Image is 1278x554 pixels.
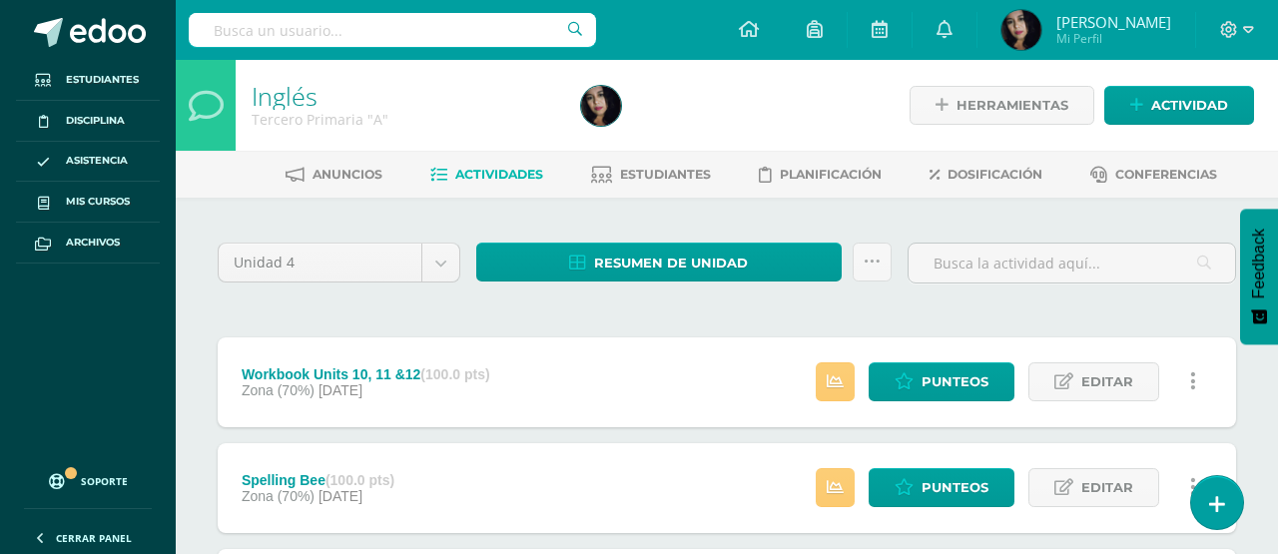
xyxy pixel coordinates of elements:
[24,454,152,503] a: Soporte
[252,82,557,110] h1: Inglés
[252,79,318,113] a: Inglés
[922,469,988,506] span: Punteos
[780,167,882,182] span: Planificación
[910,86,1094,125] a: Herramientas
[81,474,128,488] span: Soporte
[1240,209,1278,344] button: Feedback - Mostrar encuesta
[242,366,490,382] div: Workbook Units 10, 11 &12
[869,362,1014,401] a: Punteos
[325,472,394,488] strong: (100.0 pts)
[313,167,382,182] span: Anuncios
[319,382,362,398] span: [DATE]
[948,167,1042,182] span: Dosificación
[242,472,394,488] div: Spelling Bee
[66,194,130,210] span: Mis cursos
[1151,87,1228,124] span: Actividad
[16,223,160,264] a: Archivos
[476,243,842,281] a: Resumen de unidad
[594,245,748,281] span: Resumen de unidad
[869,468,1014,507] a: Punteos
[252,110,557,129] div: Tercero Primaria 'A'
[430,159,543,191] a: Actividades
[16,101,160,142] a: Disciplina
[56,531,132,545] span: Cerrar panel
[1001,10,1041,50] img: cba08d05189cb289a4c35b2df4000ce8.png
[286,159,382,191] a: Anuncios
[319,488,362,504] span: [DATE]
[242,382,315,398] span: Zona (70%)
[242,488,315,504] span: Zona (70%)
[455,167,543,182] span: Actividades
[591,159,711,191] a: Estudiantes
[909,244,1235,282] input: Busca la actividad aquí...
[759,159,882,191] a: Planificación
[189,13,596,47] input: Busca un usuario...
[16,142,160,183] a: Asistencia
[620,167,711,182] span: Estudiantes
[922,363,988,400] span: Punteos
[581,86,621,126] img: cba08d05189cb289a4c35b2df4000ce8.png
[16,60,160,101] a: Estudiantes
[1250,229,1268,298] span: Feedback
[234,244,406,281] span: Unidad 4
[930,159,1042,191] a: Dosificación
[1081,363,1133,400] span: Editar
[66,235,120,251] span: Archivos
[219,244,459,281] a: Unidad 4
[1056,12,1171,32] span: [PERSON_NAME]
[1056,30,1171,47] span: Mi Perfil
[1115,167,1217,182] span: Conferencias
[66,113,125,129] span: Disciplina
[1090,159,1217,191] a: Conferencias
[420,366,489,382] strong: (100.0 pts)
[1081,469,1133,506] span: Editar
[66,72,139,88] span: Estudiantes
[66,153,128,169] span: Asistencia
[1104,86,1254,125] a: Actividad
[16,182,160,223] a: Mis cursos
[957,87,1068,124] span: Herramientas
